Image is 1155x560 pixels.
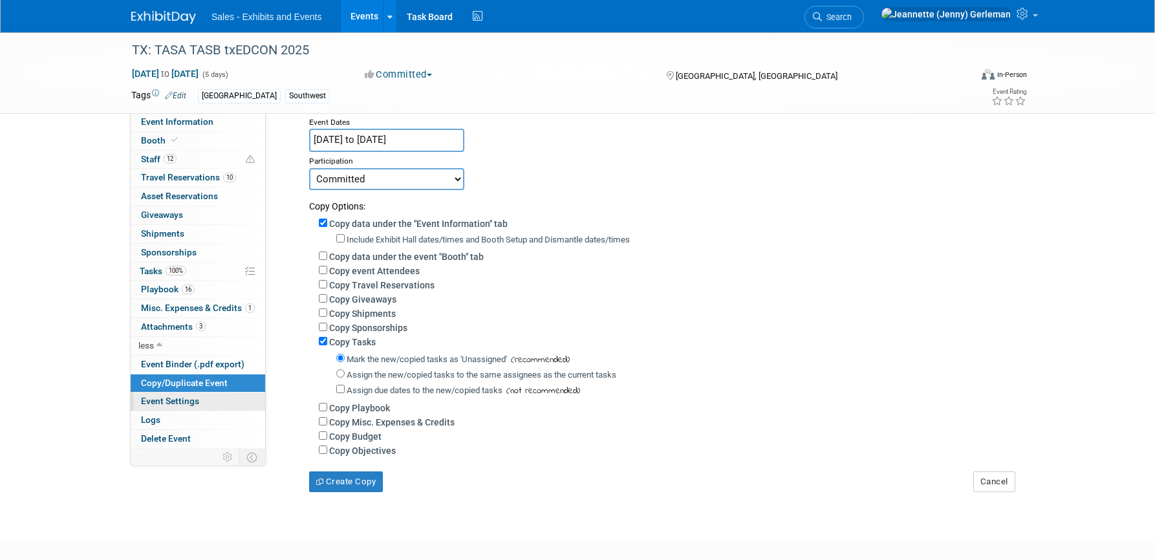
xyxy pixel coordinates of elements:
[347,235,630,244] label: Include Exhibit Hall dates/times and Booth Setup and Dismantle dates/times
[127,39,951,62] div: TX: TASA TASB txEDCON 2025
[309,471,383,492] button: Create Copy
[131,337,265,355] a: less
[141,210,183,220] span: Giveaways
[131,356,265,374] a: Event Binder (.pdf export)
[131,188,265,206] a: Asset Reservations
[309,190,1014,213] div: Copy Options:
[131,89,186,103] td: Tags
[881,7,1011,21] img: Jeannette (Jenny) Gerleman
[131,299,265,318] a: Misc. Expenses & Credits1
[329,403,390,413] label: Copy Playbook
[141,135,180,145] span: Booth
[131,411,265,429] a: Logs
[138,340,154,350] span: less
[973,471,1015,492] button: Cancel
[141,247,197,257] span: Sponsorships
[347,370,616,380] label: Assign the new/copied tasks to the same assignees as the current tasks
[171,136,178,144] i: Booth reservation complete
[166,266,186,275] span: 100%
[347,385,502,395] label: Assign due dates to the new/copied tasks
[141,321,206,332] span: Attachments
[211,12,321,22] span: Sales - Exhibits and Events
[309,113,1014,129] div: Event Dates
[164,154,177,164] span: 12
[894,67,1027,87] div: Event Format
[131,281,265,299] a: Playbook16
[239,449,266,466] td: Toggle Event Tabs
[131,113,265,131] a: Event Information
[131,225,265,243] a: Shipments
[131,393,265,411] a: Event Settings
[329,252,484,262] label: Copy data under the event "Booth" tab
[141,433,191,444] span: Delete Event
[347,354,507,364] label: Mark the new/copied tasks as 'Unassigned'
[131,430,265,448] a: Delete Event
[329,337,376,347] label: Copy Tasks
[131,318,265,336] a: Attachments3
[196,321,206,331] span: 3
[360,68,437,81] button: Committed
[131,263,265,281] a: Tasks100%
[131,206,265,224] a: Giveaways
[165,91,186,100] a: Edit
[245,303,255,313] span: 1
[141,191,218,201] span: Asset Reservations
[217,449,239,466] td: Personalize Event Tab Strip
[141,396,199,406] span: Event Settings
[329,266,420,276] label: Copy event Attendees
[131,11,196,24] img: ExhibitDay
[131,68,199,80] span: [DATE] [DATE]
[141,154,177,164] span: Staff
[507,353,570,367] span: (recommended)
[198,89,281,103] div: [GEOGRAPHIC_DATA]
[329,308,396,319] label: Copy Shipments
[141,378,228,388] span: Copy/Duplicate Event
[309,152,1014,167] div: Participation
[131,244,265,262] a: Sponsorships
[131,169,265,187] a: Travel Reservations10
[246,154,255,166] span: Potential Scheduling Conflict -- at least one attendee is tagged in another overlapping event.
[329,417,455,427] label: Copy Misc. Expenses & Credits
[140,266,186,276] span: Tasks
[822,12,852,22] span: Search
[329,219,508,229] label: Copy data under the "Event Information" tab
[141,303,255,313] span: Misc. Expenses & Credits
[159,69,171,79] span: to
[182,285,195,294] span: 16
[502,384,580,398] span: (not recommended)
[329,280,435,290] label: Copy Travel Reservations
[131,374,265,393] a: Copy/Duplicate Event
[676,71,837,81] span: [GEOGRAPHIC_DATA], [GEOGRAPHIC_DATA]
[991,89,1026,95] div: Event Rating
[329,323,407,333] label: Copy Sponsorships
[141,359,244,369] span: Event Binder (.pdf export)
[997,70,1027,80] div: In-Person
[131,151,265,169] a: Staff12
[141,415,160,425] span: Logs
[329,294,396,305] label: Copy Giveaways
[141,228,184,239] span: Shipments
[141,116,213,127] span: Event Information
[285,89,330,103] div: Southwest
[131,132,265,150] a: Booth
[223,173,236,182] span: 10
[329,431,382,442] label: Copy Budget
[201,70,228,79] span: (5 days)
[329,446,396,456] label: Copy Objectives
[141,172,236,182] span: Travel Reservations
[982,69,995,80] img: Format-Inperson.png
[141,284,195,294] span: Playbook
[804,6,864,28] a: Search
